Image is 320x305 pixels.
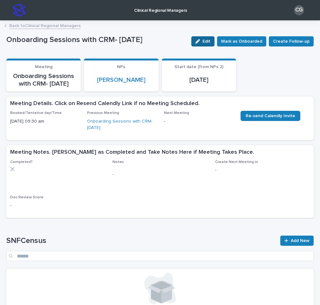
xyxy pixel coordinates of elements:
h2: Meeting Notes. [PERSON_NAME] as Completed and Take Notes Here if Meeting Takes Place. [10,149,254,156]
p: [DATE] [166,76,232,84]
p: [DATE] 09:30 am [10,118,79,125]
span: Previous Meeting [87,111,119,115]
p: Onboarding Sessions with CRM- [DATE] [10,72,77,88]
input: Search [6,251,314,261]
button: Mark as Onboarded [217,36,266,46]
span: Re-send Calendly Invite [246,114,295,118]
span: Add New [291,238,310,243]
div: CG [294,5,304,15]
span: Mark as Onboarded [221,38,262,45]
button: Edit [191,36,214,46]
span: NPs [117,65,125,69]
a: Re-send Calendly Invite [241,111,300,121]
span: Booked/Tentative day/Time [10,111,62,115]
a: [PERSON_NAME] [97,76,146,84]
span: Edit [202,39,210,44]
p: - [164,118,233,125]
h2: Meeting Details. Click on Resend Calendly Link if no Meeting Scheduled. [10,100,200,107]
h1: SNFCensus [6,236,276,245]
span: Completed? [10,160,33,164]
span: Start date (from NPs 2) [174,65,223,69]
p: - [215,167,310,174]
a: Onboarding Sessions with CRM- [DATE] [87,118,156,131]
a: Back toClinical Regional Managers [9,22,81,29]
span: Notes [112,160,124,164]
span: Meeting [35,65,52,69]
span: Doc Review Score [10,195,44,199]
img: stacker-logo-s-only.png [13,4,25,17]
span: Next Meeting [164,111,189,115]
p: - [112,171,207,178]
p: - [10,202,105,209]
button: Create Follow-up [269,36,314,46]
span: Create Follow-up [273,38,310,45]
a: Add New [280,236,314,246]
p: Onboarding Sessions with CRM- [DATE] [6,35,186,45]
span: Create Next Meeting in [215,160,258,164]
